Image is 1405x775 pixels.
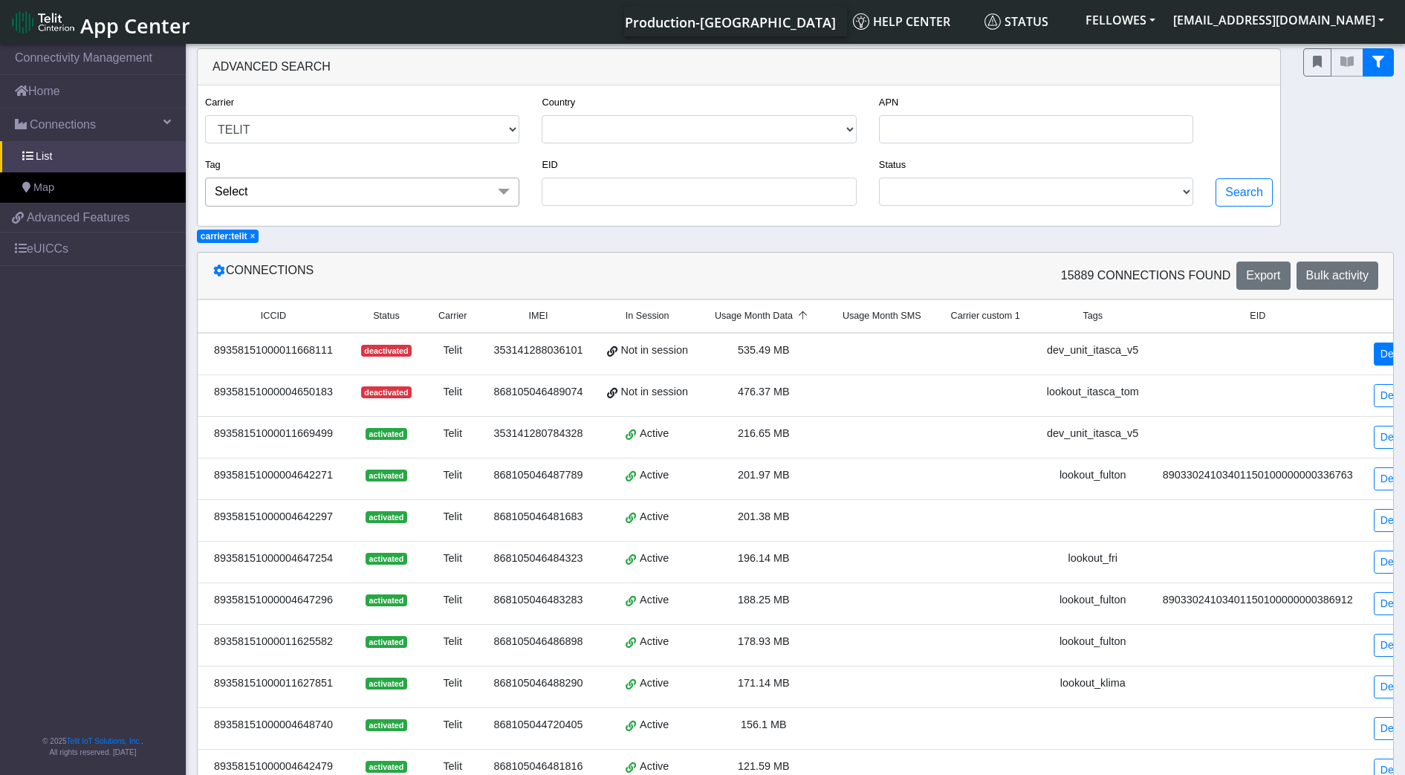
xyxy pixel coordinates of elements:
span: 535.49 MB [738,344,790,356]
a: Help center [847,7,979,36]
span: activated [366,719,406,731]
div: Connections [201,262,796,290]
span: Bulk activity [1306,269,1369,282]
div: Telit [432,634,473,650]
div: 868105046489074 [490,384,585,401]
div: 89358151000011627851 [207,675,340,692]
span: 156.1 MB [741,719,787,730]
span: 201.38 MB [738,510,790,522]
span: 121.59 MB [738,760,790,772]
span: Active [640,426,669,442]
span: Active [640,759,669,775]
span: Connections [30,116,96,134]
span: carrier:telit [201,231,247,241]
a: App Center [12,6,188,38]
label: Carrier [205,95,234,109]
span: List [36,149,52,165]
span: activated [366,553,406,565]
img: status.svg [984,13,1001,30]
div: 353141280784328 [490,426,585,442]
div: lookout_fri [1044,551,1142,567]
button: Bulk activity [1297,262,1378,290]
div: 89358151000004647296 [207,592,340,609]
div: 868105046483283 [490,592,585,609]
img: knowledge.svg [853,13,869,30]
div: dev_unit_itasca_v5 [1044,426,1142,442]
span: Active [640,634,669,650]
div: 89033024103401150100000000386912 [1160,592,1356,609]
span: Not in session [621,384,688,401]
span: App Center [80,12,190,39]
div: Telit [432,717,473,733]
span: Production-[GEOGRAPHIC_DATA] [625,13,836,31]
span: Carrier [438,309,467,323]
div: Telit [432,426,473,442]
span: activated [366,636,406,648]
div: Telit [432,759,473,775]
div: 89358151000004650183 [207,384,340,401]
div: Telit [432,384,473,401]
span: Select [215,185,247,198]
span: 178.93 MB [738,635,790,647]
div: 89358151000004642271 [207,467,340,484]
span: Tags [1083,309,1103,323]
button: [EMAIL_ADDRESS][DOMAIN_NAME] [1164,7,1393,33]
span: IMEI [529,309,548,323]
div: 868105046481683 [490,509,585,525]
img: logo-telit-cinterion-gw-new.png [12,10,74,34]
button: Search [1216,178,1273,207]
div: fitlers menu [1303,48,1394,77]
div: Telit [432,551,473,567]
div: Telit [432,467,473,484]
span: 476.37 MB [738,386,790,398]
span: Map [33,180,54,196]
span: Advanced Features [27,209,130,227]
div: 89358151000004642297 [207,509,340,525]
span: deactivated [361,386,412,398]
a: Your current platform instance [624,7,835,36]
span: Not in session [621,343,688,359]
label: Tag [205,158,221,172]
span: activated [366,761,406,773]
span: activated [366,678,406,690]
label: Status [879,158,906,172]
div: Telit [432,592,473,609]
div: 89358151000004642479 [207,759,340,775]
span: Help center [853,13,950,30]
button: Close [250,232,256,241]
span: Status [984,13,1048,30]
div: dev_unit_itasca_v5 [1044,343,1142,359]
div: lookout_fulton [1044,634,1142,650]
span: 171.14 MB [738,677,790,689]
div: 89358151000011669499 [207,426,340,442]
a: Telit IoT Solutions, Inc. [67,737,141,745]
div: lookout_fulton [1044,467,1142,484]
div: 868105044720405 [490,717,585,733]
button: FELLOWES [1077,7,1164,33]
span: Active [640,509,669,525]
div: Telit [432,509,473,525]
span: 201.97 MB [738,469,790,481]
span: activated [366,428,406,440]
label: APN [879,95,898,109]
div: lookout_itasca_tom [1044,384,1142,401]
label: Country [542,95,575,109]
span: Active [640,467,669,484]
button: Export [1236,262,1290,290]
div: 868105046481816 [490,759,585,775]
span: 188.25 MB [738,594,790,606]
span: Carrier custom 1 [951,309,1020,323]
div: 89358151000011668111 [207,343,340,359]
div: lookout_klima [1044,675,1142,692]
span: Active [640,551,669,567]
span: EID [1250,309,1265,323]
div: 868105046487789 [490,467,585,484]
a: Status [979,7,1077,36]
span: ICCID [261,309,286,323]
span: Active [640,592,669,609]
div: Telit [432,675,473,692]
span: activated [366,470,406,481]
span: activated [366,511,406,523]
span: In Session [626,309,669,323]
span: 15889 Connections found [1061,267,1231,285]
